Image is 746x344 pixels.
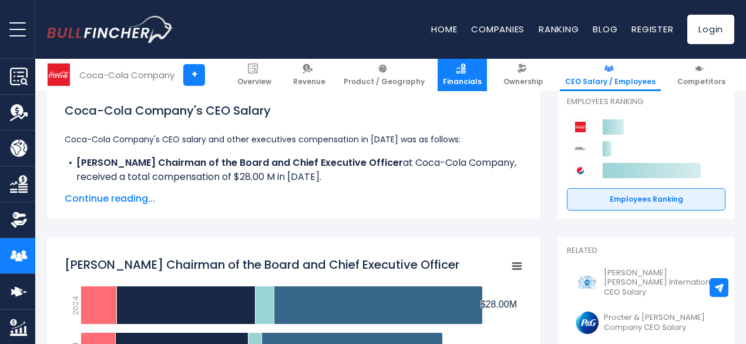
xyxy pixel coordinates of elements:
a: Ranking [539,23,579,35]
img: PepsiCo competitors logo [573,163,588,178]
span: Competitors [677,77,725,86]
span: Overview [237,77,271,86]
img: PM logo [574,269,600,296]
span: Revenue [293,77,325,86]
a: [PERSON_NAME] [PERSON_NAME] International CEO Salary [567,265,725,301]
span: Product / Geography [344,77,425,86]
a: Competitors [672,59,731,91]
a: + [183,64,205,86]
span: CEO Salary / Employees [565,77,656,86]
h1: Coca-Cola Company's CEO Salary [65,102,523,119]
a: Employees Ranking [567,188,725,211]
img: Ownership [10,211,28,229]
a: Go to homepage [47,16,173,43]
a: Blog [593,23,617,35]
div: Coca-Cola Company [79,68,174,82]
a: Login [687,15,734,44]
img: PG logo [574,309,600,336]
span: [PERSON_NAME] [PERSON_NAME] International CEO Salary [604,268,718,298]
img: KO logo [48,64,70,86]
a: Overview [232,59,277,91]
a: Financials [438,59,487,91]
b: [PERSON_NAME] Chairman of the Board and Chief Executive Officer [76,156,403,169]
text: 2024 [70,296,81,315]
a: Ownership [498,59,549,91]
span: Procter & [PERSON_NAME] Company CEO Salary [604,313,718,333]
p: Related [567,246,725,256]
span: Ownership [503,77,543,86]
a: Companies [471,23,525,35]
p: Employees Ranking [567,97,725,107]
a: Revenue [288,59,331,91]
img: Keurig Dr Pepper competitors logo [573,141,588,156]
img: Coca-Cola Company competitors logo [573,119,588,135]
li: at Coca-Cola Company, received a total compensation of $28.00 M in [DATE]. [65,156,523,184]
span: Continue reading... [65,192,523,206]
a: Register [631,23,673,35]
a: CEO Salary / Employees [560,59,661,91]
p: Coca-Cola Company's CEO salary and other executives compensation in [DATE] was as follows: [65,132,523,146]
span: Financials [443,77,482,86]
a: Home [431,23,457,35]
img: Bullfincher logo [47,16,174,43]
tspan: [PERSON_NAME] Chairman of the Board and Chief Executive Officer [65,256,459,273]
a: Procter & [PERSON_NAME] Company CEO Salary [567,306,725,339]
a: Product / Geography [338,59,430,91]
tspan: $28.00M [480,299,517,309]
